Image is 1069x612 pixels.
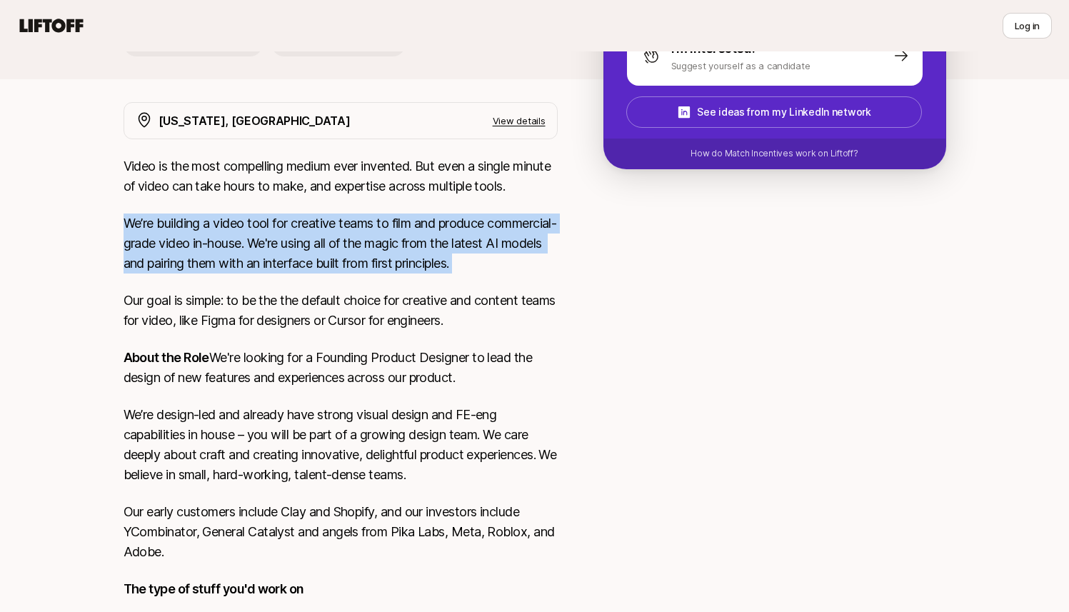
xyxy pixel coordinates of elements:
[124,214,558,274] p: We’re building a video tool for creative teams to film and produce commercial-grade video in-hous...
[159,111,351,130] p: [US_STATE], [GEOGRAPHIC_DATA]
[124,581,304,596] strong: The type of stuff you'd work on
[671,59,810,73] p: Suggest yourself as a candidate
[124,291,558,331] p: Our goal is simple: to be the the default choice for creative and content teams for video, like F...
[1003,13,1052,39] button: Log in
[124,502,558,562] p: Our early customers include Clay and Shopify, and our investors include YCombinator, General Cata...
[697,104,870,121] p: See ideas from my LinkedIn network
[124,156,558,196] p: Video is the most compelling medium ever invented. But even a single minute of video can take hou...
[124,348,558,388] p: We're looking for a Founding Product Designer to lead the design of new features and experiences ...
[493,114,546,128] p: View details
[124,350,209,365] strong: About the Role
[124,405,558,485] p: We’re design-led and already have strong visual design and FE-eng capabilities in house – you wil...
[626,96,922,128] button: See ideas from my LinkedIn network
[691,147,858,160] p: How do Match Incentives work on Liftoff?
